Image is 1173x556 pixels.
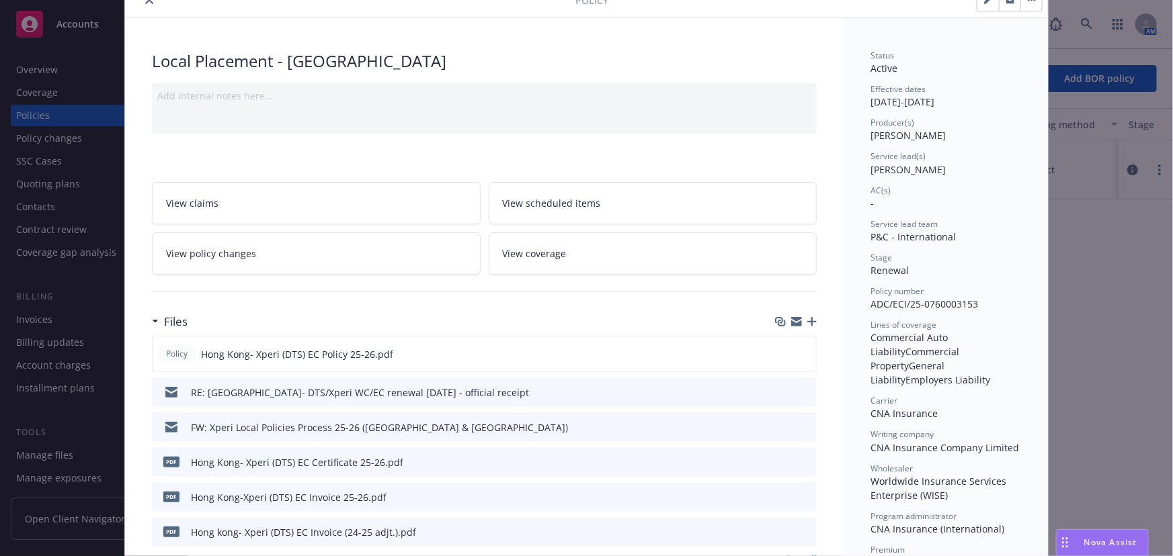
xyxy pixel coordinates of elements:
[871,428,934,440] span: Writing company
[163,526,179,537] span: pdf
[871,395,897,406] span: Carrier
[163,492,179,502] span: pdf
[201,347,393,361] span: Hong Kong- Xperi (DTS) EC Policy 25-26.pdf
[871,230,956,243] span: P&C - International
[871,475,1009,502] span: Worldwide Insurance Services Enterprise (WISE)
[152,232,481,275] a: View policy changes
[871,297,978,310] span: ADC/ECI/25-0760003153
[871,252,892,263] span: Stage
[191,455,403,469] div: Hong Kong- Xperi (DTS) EC Certificate 25-26.pdf
[489,182,817,224] a: View scheduled items
[152,50,817,73] div: Local Placement - [GEOGRAPHIC_DATA]
[871,463,913,474] span: Wholesaler
[1056,529,1149,556] button: Nova Assist
[503,196,601,210] span: View scheduled items
[871,441,1019,454] span: CNA Insurance Company Limited
[1057,530,1074,555] div: Drag to move
[871,319,936,330] span: Lines of coverage
[871,544,905,555] span: Premium
[871,285,924,297] span: Policy number
[871,522,1004,535] span: CNA Insurance (International)
[871,163,946,176] span: [PERSON_NAME]
[871,264,909,277] span: Renewal
[164,313,188,330] h3: Files
[871,197,874,210] span: -
[871,150,926,162] span: Service lead(s)
[157,89,811,103] div: Add internal notes here...
[191,525,416,539] div: Hong kong- Xperi (DTS) EC Invoice (24-25 adjt.).pdf
[489,232,817,275] a: View coverage
[799,420,811,434] button: preview file
[871,117,914,128] span: Producer(s)
[871,331,950,358] span: Commercial Auto Liability
[871,83,926,95] span: Effective dates
[871,510,957,522] span: Program administrator
[778,525,788,539] button: download file
[871,62,897,75] span: Active
[799,525,811,539] button: preview file
[166,196,218,210] span: View claims
[152,313,188,330] div: Files
[871,185,891,196] span: AC(s)
[871,83,1021,109] div: [DATE] - [DATE]
[871,218,938,230] span: Service lead team
[166,246,256,261] span: View policy changes
[777,347,788,361] button: download file
[871,407,938,420] span: CNA Insurance
[871,345,962,372] span: Commercial Property
[503,246,567,261] span: View coverage
[799,385,811,400] button: preview file
[191,385,529,400] div: RE: [GEOGRAPHIC_DATA]- DTS/Xperi WC/EC renewal [DATE] - official receipt
[152,182,481,224] a: View claims
[191,490,387,504] div: Hong Kong-Xperi (DTS) EC Invoice 25-26.pdf
[871,359,947,386] span: General Liability
[163,457,179,467] span: pdf
[778,385,788,400] button: download file
[778,490,788,504] button: download file
[799,490,811,504] button: preview file
[799,347,811,361] button: preview file
[778,455,788,469] button: download file
[1084,537,1137,548] span: Nova Assist
[163,348,190,360] span: Policy
[191,420,568,434] div: FW: Xperi Local Policies Process 25-26 ([GEOGRAPHIC_DATA] & [GEOGRAPHIC_DATA])
[778,420,788,434] button: download file
[871,129,946,142] span: [PERSON_NAME]
[871,50,894,61] span: Status
[799,455,811,469] button: preview file
[905,373,990,386] span: Employers Liability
